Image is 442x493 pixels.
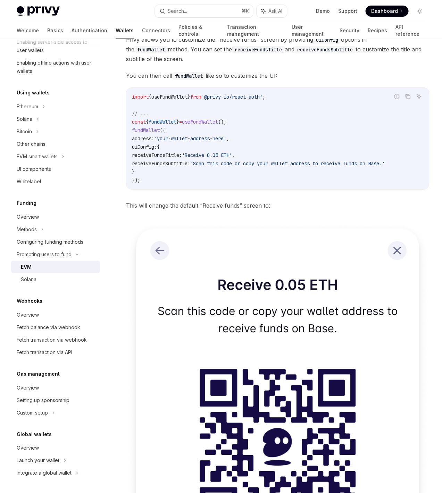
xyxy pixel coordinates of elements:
span: from [190,94,201,100]
button: Report incorrect code [392,92,401,101]
span: You can then call like so to customize the UI: [126,71,430,81]
span: receiveFundsTitle: [132,152,182,158]
span: uiConfig: [132,144,157,150]
span: } [132,169,135,175]
div: EVM [21,263,32,271]
div: Fetch balance via webhook [17,323,80,332]
div: Configuring funding methods [17,238,83,246]
div: Other chains [17,140,45,148]
span: { [146,119,149,125]
a: Fetch transaction via webhook [11,334,100,346]
a: Overview [11,442,100,454]
span: useFundWallet [151,94,187,100]
h5: Using wallets [17,89,50,97]
button: Ask AI [257,5,287,17]
code: receiveFundsSubtitle [294,46,356,53]
span: , [226,135,229,142]
span: fundWallet [149,119,176,125]
div: Bitcoin [17,127,32,136]
a: Enabling offline actions with user wallets [11,57,100,77]
div: Fetch transaction via webhook [17,336,87,344]
a: Transaction management [227,22,283,39]
code: fundWallet [134,46,168,53]
a: Overview [11,211,100,223]
div: Overview [17,213,39,221]
a: Basics [47,22,63,39]
span: fundWallet [132,127,160,133]
a: Whitelabel [11,175,100,188]
button: Copy the contents from the code block [403,92,412,101]
span: const [132,119,146,125]
a: Support [338,8,357,15]
div: Whitelabel [17,177,41,186]
a: Wallets [116,22,134,39]
span: useFundWallet [182,119,218,125]
div: UI components [17,165,51,173]
span: receiveFundsSubtitle: [132,160,190,167]
span: Dashboard [371,8,398,15]
span: import [132,94,149,100]
span: ; [262,94,265,100]
h5: Funding [17,199,36,207]
a: Setting up sponsorship [11,394,100,407]
a: Demo [316,8,330,15]
span: , [232,152,235,158]
div: Solana [21,275,36,284]
div: Overview [17,444,39,452]
code: uiConfig [313,36,341,44]
code: receiveFundsTitle [232,46,285,53]
button: Ask AI [415,92,424,101]
span: Privy allows you to customize the “Receive funds” screen by providing options in the method. You ... [126,35,430,64]
a: User management [292,22,332,39]
h5: Global wallets [17,430,52,438]
a: API reference [396,22,425,39]
a: Overview [11,382,100,394]
div: Integrate a global wallet [17,469,72,477]
span: 'Scan this code or copy your wallet address to receive funds on Base.' [190,160,385,167]
span: 'Receive 0.05 ETH' [182,152,232,158]
a: Solana [11,273,100,286]
div: Setting up sponsorship [17,396,69,404]
a: Overview [11,309,100,321]
div: Overview [17,311,39,319]
div: Overview [17,384,39,392]
span: }); [132,177,140,183]
button: Search...⌘K [155,5,253,17]
div: Search... [168,7,187,15]
span: ⌘ K [242,8,249,14]
div: Custom setup [17,409,48,417]
div: Ethereum [17,102,38,111]
span: } [187,94,190,100]
div: EVM smart wallets [17,152,58,161]
span: address: [132,135,154,142]
span: { [157,144,160,150]
h5: Webhooks [17,297,42,305]
button: Toggle dark mode [414,6,425,17]
span: This will change the default “Receive funds” screen to: [126,201,430,210]
code: fundWallet [172,72,206,80]
div: Prompting users to fund [17,250,72,259]
a: Security [340,22,360,39]
a: Dashboard [366,6,409,17]
a: Welcome [17,22,39,39]
div: Methods [17,225,37,234]
a: Policies & controls [178,22,219,39]
img: light logo [17,6,60,16]
a: Fetch transaction via API [11,346,100,359]
a: Configuring funding methods [11,236,100,248]
span: '@privy-io/react-auth' [201,94,262,100]
span: Ask AI [268,8,282,15]
span: // ... [132,110,149,117]
h5: Gas management [17,370,60,378]
div: Fetch transaction via API [17,348,72,357]
span: ({ [160,127,165,133]
a: UI components [11,163,100,175]
a: EVM [11,261,100,273]
span: { [149,94,151,100]
span: = [179,119,182,125]
span: } [176,119,179,125]
a: Authentication [72,22,107,39]
a: Fetch balance via webhook [11,321,100,334]
div: Launch your wallet [17,457,59,465]
span: 'your-wallet-address-here' [154,135,226,142]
